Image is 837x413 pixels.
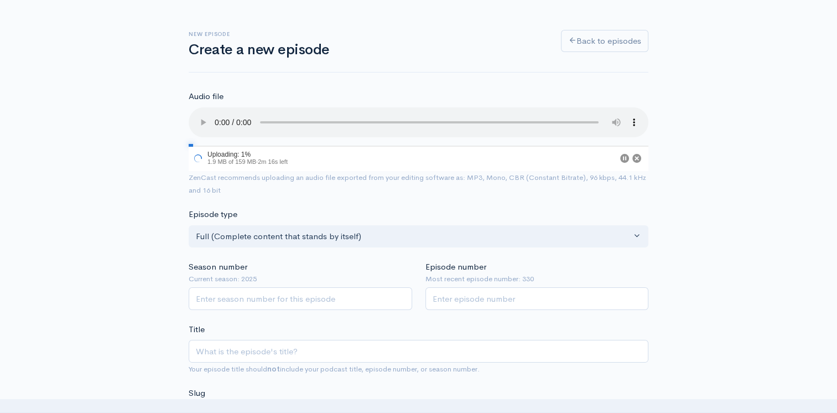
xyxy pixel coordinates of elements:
div: Uploading: 1% [207,151,288,158]
div: Uploading [189,146,290,171]
small: Your episode title should include your podcast title, episode number, or season number. [189,364,480,374]
button: Full (Complete content that stands by itself) [189,225,648,248]
h6: New episode [189,31,548,37]
small: ZenCast recommends uploading an audio file exported from your editing software as: MP3, Mono, CBR... [189,173,646,195]
input: Enter episode number [425,287,649,310]
h1: Create a new episode [189,42,548,58]
a: Back to episodes [561,30,648,53]
button: Pause [620,154,629,163]
span: 1.9 MB of 159 MB · 2m 16s left [207,158,288,165]
label: Episode number [425,261,486,273]
strong: not [267,364,280,374]
label: Episode type [189,208,237,221]
label: Slug [189,387,205,400]
small: Current season: 2025 [189,273,412,285]
div: Full (Complete content that stands by itself) [196,230,631,243]
label: Season number [189,261,247,273]
label: Title [189,323,205,336]
label: Audio file [189,90,223,103]
input: Enter season number for this episode [189,287,412,310]
button: Cancel [632,154,641,163]
input: What is the episode's title? [189,340,648,363]
small: Most recent episode number: 330 [425,273,649,285]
